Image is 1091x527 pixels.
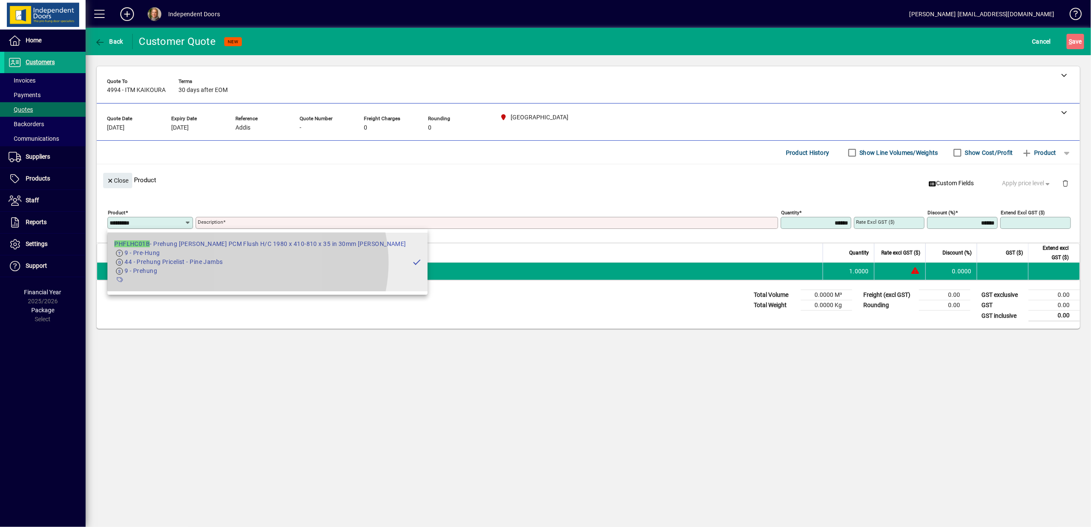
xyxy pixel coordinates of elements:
[977,300,1029,311] td: GST
[999,176,1055,191] button: Apply price level
[26,240,48,247] span: Settings
[1029,300,1080,311] td: 0.00
[1001,210,1045,216] mat-label: Extend excl GST ($)
[782,145,833,160] button: Product History
[942,248,972,258] span: Discount (%)
[859,300,919,311] td: Rounding
[24,289,62,296] span: Financial Year
[31,307,54,314] span: Package
[228,39,238,44] span: NEW
[881,248,920,258] span: Rate excl GST ($)
[1032,35,1051,48] span: Cancel
[1055,173,1076,193] button: Delete
[4,102,86,117] a: Quotes
[139,35,216,48] div: Customer Quote
[4,168,86,189] a: Products
[4,146,86,168] a: Suppliers
[1055,179,1076,187] app-page-header-button: Delete
[910,7,1055,21] div: [PERSON_NAME] [EMAIL_ADDRESS][DOMAIN_NAME]
[925,176,978,191] button: Custom Fields
[4,255,86,277] a: Support
[781,210,799,216] mat-label: Quantity
[113,6,141,22] button: Add
[9,121,44,127] span: Backorders
[26,153,50,160] span: Suppliers
[9,92,41,98] span: Payments
[4,117,86,131] a: Backorders
[4,190,86,211] a: Staff
[801,290,852,300] td: 0.0000 M³
[86,34,133,49] app-page-header-button: Back
[141,6,168,22] button: Profile
[107,174,129,188] span: Close
[428,124,431,131] span: 0
[1029,311,1080,321] td: 0.00
[171,124,189,131] span: [DATE]
[108,210,125,216] mat-label: Product
[103,173,132,188] button: Close
[101,176,134,184] app-page-header-button: Close
[130,248,140,258] span: Item
[1002,179,1052,188] span: Apply price level
[1034,243,1069,262] span: Extend excl GST ($)
[198,219,223,225] mat-label: Description
[4,131,86,146] a: Communications
[977,311,1029,321] td: GST inclusive
[26,59,55,65] span: Customers
[1030,34,1053,49] button: Cancel
[849,248,869,258] span: Quantity
[786,146,829,160] span: Product History
[107,87,166,94] span: 4994 - ITM KAIKOURA
[364,124,367,131] span: 0
[107,124,125,131] span: [DATE]
[92,34,125,49] button: Back
[1029,290,1080,300] td: 0.00
[97,164,1080,195] div: Product
[300,124,301,131] span: -
[1069,35,1082,48] span: ave
[925,263,977,280] td: 0.0000
[140,266,149,276] span: Christchurch
[1069,38,1072,45] span: S
[4,30,86,51] a: Home
[9,106,33,113] span: Quotes
[4,234,86,255] a: Settings
[859,290,919,300] td: Freight (excl GST)
[26,37,42,44] span: Home
[1006,248,1023,258] span: GST ($)
[4,212,86,233] a: Reports
[4,73,86,88] a: Invoices
[927,210,955,216] mat-label: Discount (%)
[1067,34,1084,49] button: Save
[95,38,123,45] span: Back
[26,175,50,182] span: Products
[919,290,970,300] td: 0.00
[26,262,47,269] span: Support
[26,197,39,204] span: Staff
[749,290,801,300] td: Total Volume
[9,77,36,84] span: Invoices
[929,179,974,188] span: Custom Fields
[235,124,250,131] span: Addis
[4,88,86,102] a: Payments
[26,219,47,225] span: Reports
[919,300,970,311] td: 0.00
[801,300,852,311] td: 0.0000 Kg
[858,148,938,157] label: Show Line Volumes/Weights
[856,219,895,225] mat-label: Rate excl GST ($)
[1063,2,1080,30] a: Knowledge Base
[178,87,228,94] span: 30 days after EOM
[749,300,801,311] td: Total Weight
[850,267,869,275] span: 1.0000
[160,248,186,258] span: Description
[963,148,1013,157] label: Show Cost/Profit
[9,135,59,142] span: Communications
[168,7,220,21] div: Independent Doors
[977,290,1029,300] td: GST exclusive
